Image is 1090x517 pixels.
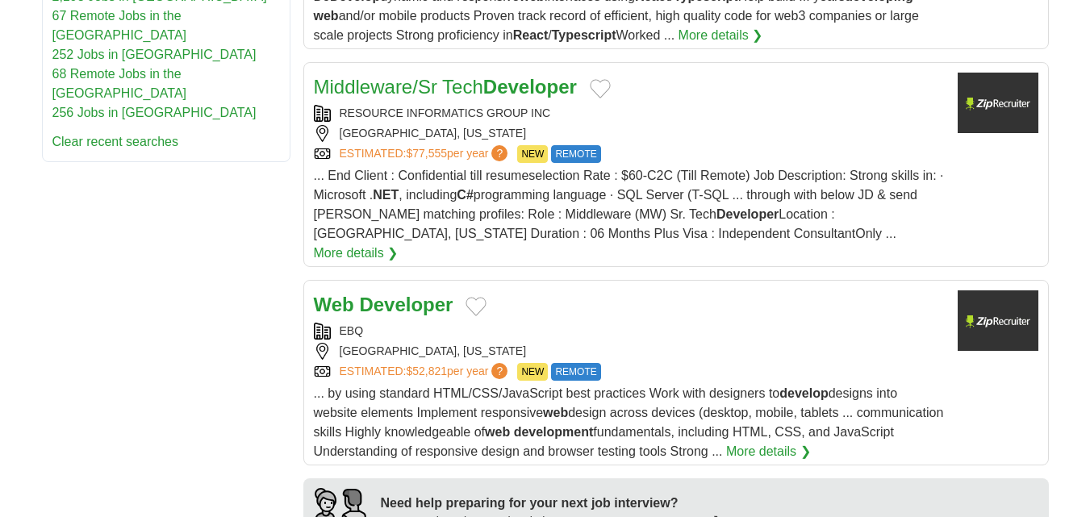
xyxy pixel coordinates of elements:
button: Add to favorite jobs [466,297,487,316]
strong: Developer [483,76,577,98]
strong: web [485,425,510,439]
strong: React [513,28,549,42]
strong: web [543,406,568,419]
span: NEW [517,145,548,163]
strong: NET [373,188,399,202]
a: More details ❯ [314,244,399,263]
a: 68 Remote Jobs in the [GEOGRAPHIC_DATA] [52,67,187,100]
div: Need help preparing for your next job interview? [381,494,723,513]
div: EBQ [314,323,945,340]
div: RESOURCE INFORMATICS GROUP INC [314,105,945,122]
a: 256 Jobs in [GEOGRAPHIC_DATA] [52,106,257,119]
span: ... by using standard HTML/CSS/JavaScript best practices Work with designers to designs into webs... [314,386,944,458]
span: REMOTE [551,363,600,381]
button: Add to favorite jobs [590,79,611,98]
a: 252 Jobs in [GEOGRAPHIC_DATA] [52,48,257,61]
div: [GEOGRAPHIC_DATA], [US_STATE] [314,125,945,142]
strong: development [514,425,594,439]
span: ? [491,145,507,161]
strong: Typescript [552,28,616,42]
strong: C# [457,188,473,202]
span: NEW [517,363,548,381]
a: More details ❯ [726,442,811,461]
strong: Web [314,294,354,315]
span: $52,821 [406,365,447,377]
span: $77,555 [406,147,447,160]
a: ESTIMATED:$52,821per year? [340,363,512,381]
img: Company logo [958,290,1038,351]
a: 67 Remote Jobs in the [GEOGRAPHIC_DATA] [52,9,187,42]
span: ... End Client : Confidential till resumeselection Rate : $60-C2C (Till Remote) Job Description: ... [314,169,944,240]
a: ESTIMATED:$77,555per year? [340,145,512,163]
strong: Developer [359,294,453,315]
strong: web [314,9,339,23]
img: Company logo [958,73,1038,133]
strong: develop [779,386,828,400]
a: Web Developer [314,294,453,315]
a: More details ❯ [679,26,763,45]
a: Middleware/Sr TechDeveloper [314,76,577,98]
a: Clear recent searches [52,135,179,148]
strong: Developer [716,207,779,221]
div: [GEOGRAPHIC_DATA], [US_STATE] [314,343,945,360]
span: ? [491,363,507,379]
span: REMOTE [551,145,600,163]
